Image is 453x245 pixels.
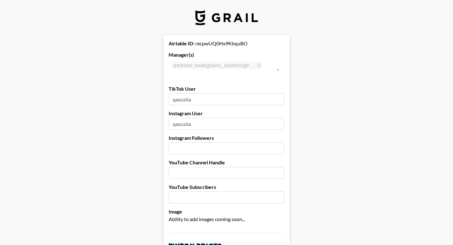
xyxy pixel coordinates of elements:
[169,110,284,117] label: Instagram User
[169,184,284,190] label: YouTube Subscribers
[169,159,284,166] label: YouTube Channel Handle
[169,86,284,92] label: TikTok User
[169,40,194,46] strong: Airtable ID:
[169,40,284,47] div: recpwUQ0Hx9KbquBO
[169,52,284,58] label: Manager(s)
[169,216,245,222] span: Ability to add images coming soon...
[169,135,284,141] label: Instagram Followers
[195,10,258,25] img: Grail Talent Logo
[169,208,284,215] label: Image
